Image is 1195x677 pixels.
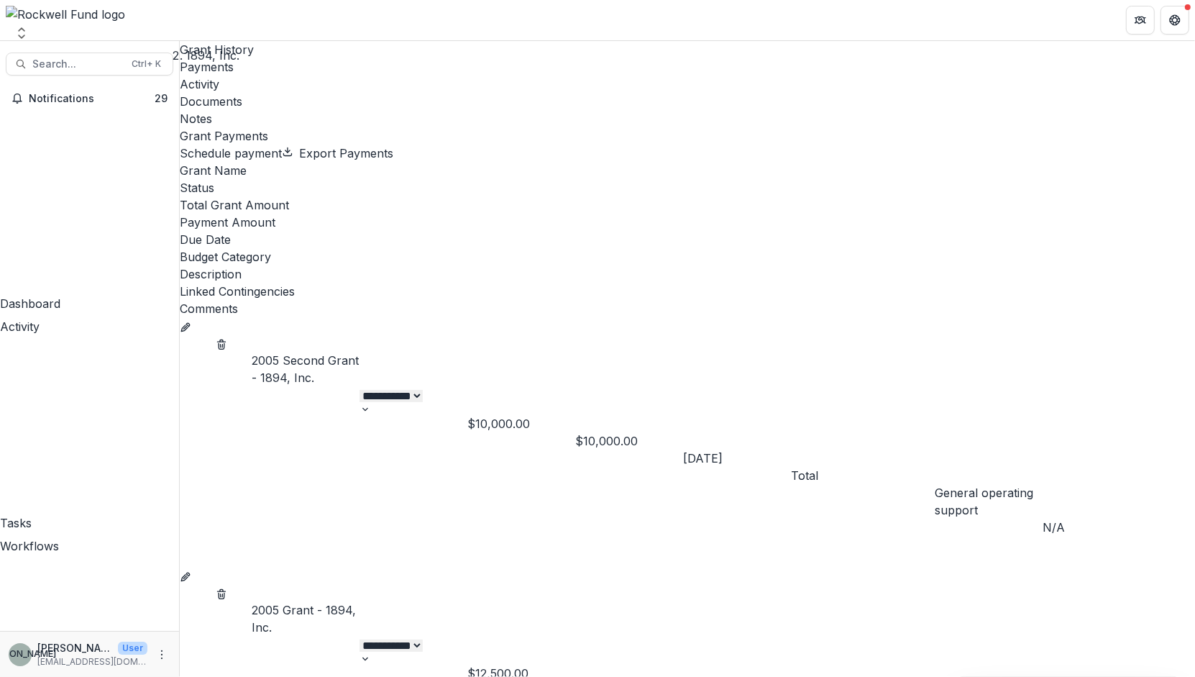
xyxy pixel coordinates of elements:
[1043,519,1065,536] button: N/A
[180,162,1195,179] div: Grant Name
[153,646,170,663] button: More
[180,248,1195,265] div: Budget Category
[180,231,1195,248] div: Due Date
[180,265,1195,283] div: Description
[180,179,1195,196] div: Status
[180,214,1195,231] div: Payment Amount
[180,317,191,335] button: edit
[29,93,155,105] span: Notifications
[216,584,227,601] button: delete
[180,110,1195,127] a: Notes
[37,640,112,655] p: [PERSON_NAME]
[791,467,935,484] div: Total
[37,655,147,668] p: [EMAIL_ADDRESS][DOMAIN_NAME]
[683,450,791,467] div: [DATE]
[180,283,1195,300] div: Linked Contingencies
[575,432,683,450] div: $10,000.00
[155,92,168,104] span: 29
[12,26,32,40] button: Open entity switcher
[180,300,1195,317] div: Comments
[252,353,359,385] a: 2005 Second Grant - 1894, Inc.
[32,58,123,71] span: Search...
[216,335,227,352] button: delete
[467,415,575,432] div: $10,000.00
[180,145,282,162] button: Schedule payment
[180,196,1195,214] div: Total Grant Amount
[252,603,356,635] a: 2005 Grant - 1894, Inc.
[1160,6,1189,35] button: Get Help
[935,484,1043,519] div: General operating support
[186,47,239,64] div: 1894, Inc.
[6,6,174,23] img: Rockwell Fund logo
[118,642,147,655] p: User
[1126,6,1155,35] button: Partners
[6,53,173,76] button: Search...
[180,76,1195,93] a: Activity
[129,56,164,72] div: Ctrl + K
[180,567,191,584] button: edit
[6,87,173,110] button: Notifications29
[180,41,1195,58] a: Grant History
[180,93,1195,110] a: Documents
[180,127,268,145] h2: Grant Payments
[282,145,393,162] button: Export Payments
[180,58,1195,76] a: Payments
